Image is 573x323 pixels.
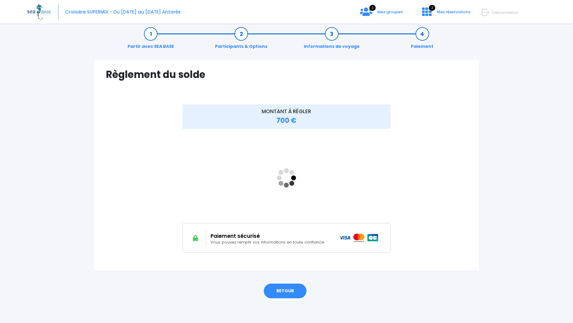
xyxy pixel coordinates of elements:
span: 3 [429,5,435,11]
span: Déconnexion [492,10,519,15]
a: Participants & Options [212,31,270,50]
span: 3 [369,5,376,11]
span: Mes réservations [437,9,470,15]
span: Mes groupes [377,9,403,15]
h2: Paiement sécurisé [211,233,330,239]
img: icons_paiement_securise@2x.png [339,234,379,242]
span: 700 € [276,116,297,125]
a: Informations de voyage [301,31,363,50]
span: Croisière SUPERMIX - Du [DATE] au [DATE] Antarès [65,9,181,15]
a: RETOUR [263,283,307,299]
span: Vous pouvez remplir vos informations en toute confiance. [211,239,325,245]
a: 3 Mes groupes [355,11,408,17]
h1: Règlement du solde [106,69,467,80]
a: Paiement [408,31,436,50]
span: MONTANT À RÉGLER [262,108,311,115]
a: 3 Mes réservations [417,11,474,17]
iframe: <!-- //required --> [183,133,390,223]
a: Partir avec SEA BASE [125,31,177,50]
